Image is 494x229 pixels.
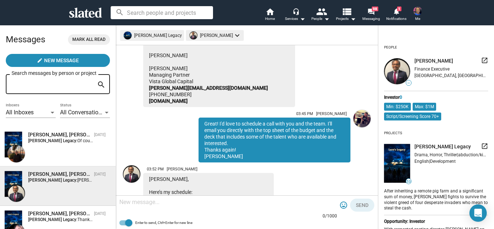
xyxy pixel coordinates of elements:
button: People [308,7,333,23]
a: 98Messaging [358,7,384,23]
mat-icon: launch [481,143,488,150]
button: Services [282,7,308,23]
div: Finance Executive [414,67,488,72]
mat-chip: [PERSON_NAME] [186,30,244,41]
mat-icon: view_list [341,6,352,17]
div: [GEOGRAPHIC_DATA], [GEOGRAPHIC_DATA] [414,73,488,78]
span: New Message [44,54,79,67]
a: [DOMAIN_NAME] [149,98,188,104]
mat-hint: 0/1000 [323,213,337,219]
span: Me [415,14,420,23]
time: [DATE] [94,132,106,137]
span: 98 [372,7,378,11]
mat-icon: arrow_drop_down [322,14,331,23]
mat-icon: create [37,58,43,63]
a: Home [257,7,282,23]
img: undefined [189,31,197,39]
a: Allison Baker [352,109,372,164]
span: 1 [397,7,401,11]
strong: [PERSON_NAME] Legacy: [28,138,77,143]
img: Allison Baker [353,110,371,127]
img: Lara's Legacy [5,171,22,197]
span: | [457,152,458,157]
mat-icon: arrow_drop_down [349,14,357,23]
mat-chip: Script/Screening Score 70+ [384,113,441,120]
h2: Messages [6,31,45,48]
span: 03:45 PM [296,111,313,116]
a: 1Notifications [384,7,409,23]
time: [DATE] [94,211,106,216]
strong: [PERSON_NAME] Legacy: [28,178,77,183]
button: Send [350,199,374,212]
mat-chip: Min: $250K [384,103,411,111]
span: — [406,81,411,85]
span: Thanks for the kind words and good luck with YOUR project! [PERSON_NAME] [77,217,228,222]
img: undefined [384,144,410,183]
span: Drama, Horror, Thriller [414,152,457,157]
div: After inheriting a remote pig farm and a significant sum of money, [PERSON_NAME] fights to surviv... [384,187,488,212]
span: Of course! I'll send it over! Thanks! [PERSON_NAME] [77,138,177,143]
button: Mark all read [68,34,110,45]
span: 0 [400,95,402,100]
input: Search people and projects [111,6,213,19]
span: English [414,159,429,164]
mat-chip: Max: $1M [413,103,436,111]
mat-icon: people [316,6,327,17]
span: Messaging [362,14,380,23]
div: People [311,14,329,23]
div: Great! I'd love to schedule a call with you and the team. I'll email you directly with the top sh... [199,118,350,162]
span: All Conversations [60,109,105,116]
span: All Inboxes [6,109,34,116]
mat-icon: headset_mic [293,8,299,14]
span: [PERSON_NAME] [167,167,197,171]
mat-icon: arrow_drop_down [298,14,307,23]
span: Notifications [386,14,406,23]
span: Projects [336,14,356,23]
button: Projects [333,7,358,23]
a: [PERSON_NAME][EMAIL_ADDRESS][DOMAIN_NAME] [149,85,268,91]
span: Development [430,159,456,164]
div: Opportunity: Investor [384,219,488,224]
mat-icon: home [265,7,274,16]
span: [PERSON_NAME] Legacy [414,143,471,150]
strong: [PERSON_NAME] Legacy: [28,217,77,222]
mat-icon: notifications [393,8,400,14]
mat-icon: launch [481,57,488,64]
button: New Message [6,54,110,67]
mat-icon: keyboard_arrow_down [233,31,242,40]
div: Projects [384,128,402,138]
img: Carmichael Casinader [123,165,140,183]
span: | [429,159,430,164]
span: Send [356,199,369,212]
div: Alfonso Reina-Cecco, Lara's Legacy [28,131,91,138]
time: [DATE] [94,172,106,177]
span: Mark all read [72,36,106,43]
img: Horace Wilson [413,7,422,15]
mat-icon: tag_faces [339,201,348,209]
div: Services [285,14,305,23]
img: Alfonso Reina-Cecco [8,145,25,162]
span: 53 [406,179,411,184]
button: Horace WilsonMe [409,5,426,24]
mat-icon: search [97,79,106,90]
div: Open Intercom Messenger [469,204,487,222]
div: People [384,42,397,52]
img: Lara's Legacy [5,132,22,157]
img: undefined [384,58,410,84]
div: Carmichael Casinader, Lara's Legacy [28,171,91,178]
div: Stanley N Lozowski, Lara's Legacy [28,210,91,217]
span: Home [265,14,275,23]
span: [PERSON_NAME] [414,58,453,64]
span: 03:52 PM [147,167,164,171]
span: Enter to send, Ctrl+Enter for new line [135,219,192,227]
img: Carmichael Casinader [8,185,25,202]
div: Investor [384,95,488,100]
mat-icon: forum [367,8,374,15]
span: [PERSON_NAME] [316,111,347,116]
